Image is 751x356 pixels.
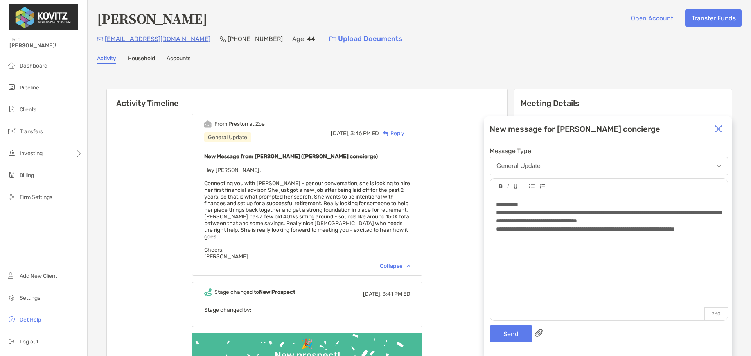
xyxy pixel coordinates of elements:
[7,336,16,346] img: logout icon
[307,34,315,44] p: 44
[214,289,295,295] div: Stage changed to
[490,124,660,134] div: New message for [PERSON_NAME] concierge
[329,36,336,42] img: button icon
[228,34,283,44] p: [PHONE_NUMBER]
[7,61,16,70] img: dashboard icon
[214,121,265,127] div: From Preston at Zoe
[97,9,207,27] h4: [PERSON_NAME]
[128,55,155,64] a: Household
[20,63,47,69] span: Dashboard
[7,271,16,280] img: add_new_client icon
[220,36,226,42] img: Phone Icon
[107,89,507,108] h6: Activity Timeline
[105,34,210,44] p: [EMAIL_ADDRESS][DOMAIN_NAME]
[499,184,503,188] img: Editor control icon
[204,305,410,315] p: Stage changed by:
[331,130,349,137] span: [DATE],
[204,288,212,296] img: Event icon
[20,106,36,113] span: Clients
[507,184,509,188] img: Editor control icon
[298,338,316,350] div: 🎉
[97,37,103,41] img: Email Icon
[496,163,541,170] div: General Update
[20,194,52,200] span: Firm Settings
[20,172,34,179] span: Billing
[204,132,251,142] div: General Update
[20,295,40,301] span: Settings
[490,157,728,175] button: General Update
[717,165,721,168] img: Open dropdown arrow
[204,167,410,260] span: Hey [PERSON_NAME], Connecting you with [PERSON_NAME] - per our conversation, she is looking to hi...
[363,291,381,297] span: [DATE],
[539,184,545,189] img: Editor control icon
[20,84,39,91] span: Pipeline
[259,289,295,295] b: New Prospect
[7,170,16,179] img: billing icon
[490,325,532,342] button: Send
[379,129,404,138] div: Reply
[383,291,410,297] span: 3:41 PM ED
[20,317,41,323] span: Get Help
[9,3,78,31] img: Zoe Logo
[9,42,83,49] span: [PERSON_NAME]!
[97,55,116,64] a: Activity
[324,30,408,47] a: Upload Documents
[7,126,16,136] img: transfers icon
[685,9,742,27] button: Transfer Funds
[7,104,16,114] img: clients icon
[704,307,728,320] p: 260
[167,55,190,64] a: Accounts
[7,315,16,324] img: get-help icon
[407,265,410,267] img: Chevron icon
[7,148,16,157] img: investing icon
[521,98,726,108] p: Meeting Details
[7,293,16,302] img: settings icon
[383,131,389,136] img: Reply icon
[20,338,38,345] span: Log out
[380,263,410,269] div: Collapse
[7,82,16,92] img: pipeline icon
[350,130,379,137] span: 3:46 PM ED
[292,34,304,44] p: Age
[20,150,43,157] span: Investing
[699,125,707,133] img: Expand or collapse
[7,192,16,201] img: firm-settings icon
[204,120,212,128] img: Event icon
[514,184,517,189] img: Editor control icon
[625,9,679,27] button: Open Account
[529,184,535,188] img: Editor control icon
[20,273,57,279] span: Add New Client
[535,329,543,337] img: paperclip attachments
[20,128,43,135] span: Transfers
[490,147,728,155] span: Message Type
[204,153,378,160] b: New Message from [PERSON_NAME] ([PERSON_NAME] concierge)
[715,125,722,133] img: Close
